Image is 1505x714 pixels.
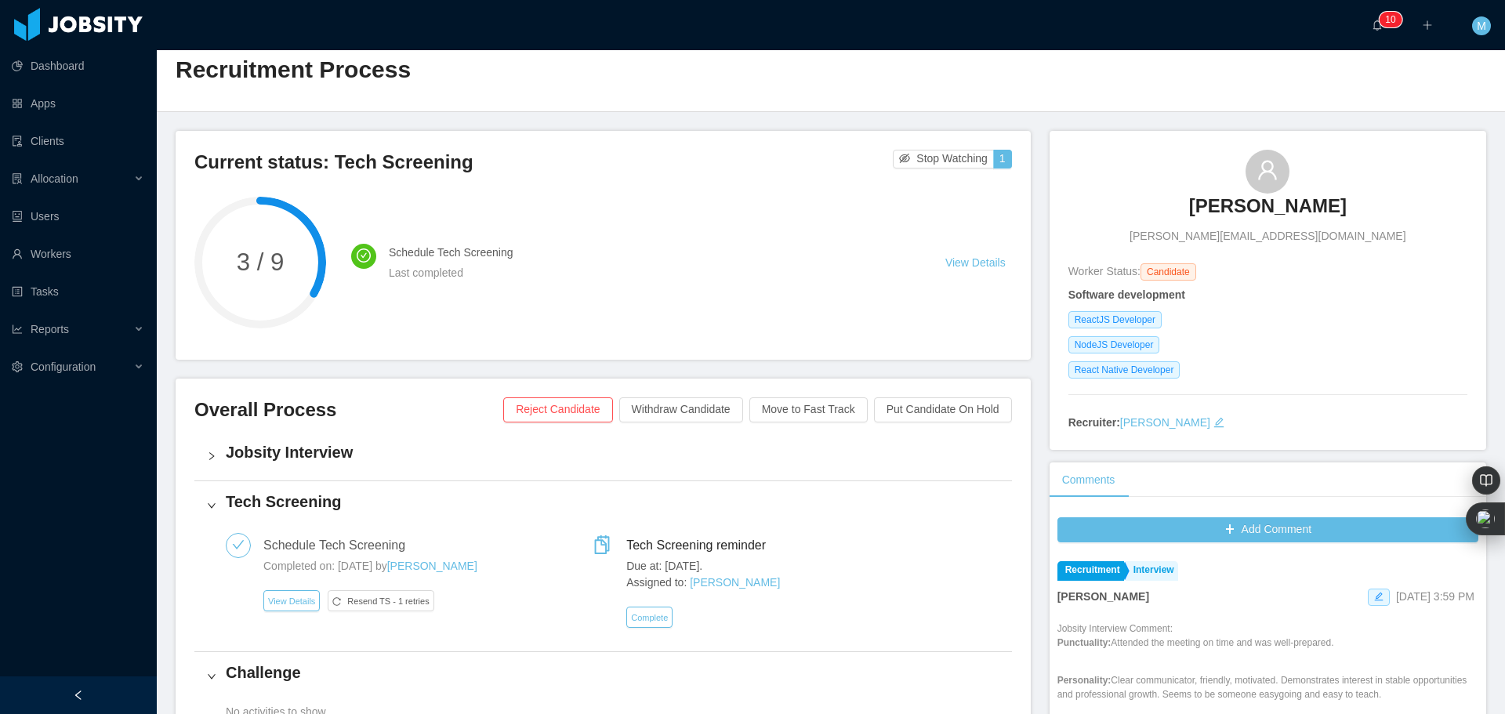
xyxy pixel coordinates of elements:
[993,150,1012,169] button: 1
[226,491,999,513] h4: Tech Screening
[1057,675,1112,686] strong: Personality:
[31,172,78,185] span: Allocation
[1379,12,1402,27] sup: 10
[749,397,868,422] button: Move to Fast Track
[1391,12,1396,27] p: 0
[1126,561,1178,581] a: Interview
[12,361,23,372] i: icon: setting
[1477,16,1486,35] span: M
[176,54,831,86] h2: Recruitment Process
[1068,288,1185,301] strong: Software development
[12,88,144,119] a: icon: appstoreApps
[1057,590,1149,603] strong: [PERSON_NAME]
[12,276,144,307] a: icon: profileTasks
[226,441,999,463] h4: Jobsity Interview
[626,607,673,628] button: Complete
[207,672,216,681] i: icon: right
[893,150,994,169] button: icon: eye-invisibleStop Watching
[263,560,387,572] span: Completed on: [DATE] by
[1050,462,1128,498] div: Comments
[1068,336,1160,353] span: NodeJS Developer
[207,451,216,461] i: icon: right
[1068,361,1180,379] span: React Native Developer
[389,264,908,281] div: Last completed
[194,432,1012,480] div: icon: rightJobsity Interview
[593,535,611,554] i: icon: snippets
[31,361,96,373] span: Configuration
[263,590,320,611] button: View Details
[263,533,418,558] div: Schedule Tech Screening
[1120,416,1210,429] a: [PERSON_NAME]
[387,560,477,572] a: [PERSON_NAME]
[626,611,673,623] a: Complete
[12,324,23,335] i: icon: line-chart
[690,576,780,589] a: [PERSON_NAME]
[12,201,144,232] a: icon: robotUsers
[1057,636,1478,650] p: Attended the meeting on time and was well-prepared.
[263,594,320,607] a: View Details
[1189,194,1347,219] h3: [PERSON_NAME]
[1068,311,1162,328] span: ReactJS Developer
[226,661,999,683] h4: Challenge
[194,481,1012,530] div: icon: rightTech Screening
[194,652,1012,701] div: icon: rightChallenge
[626,533,778,558] div: Tech Screening reminder
[1068,265,1141,277] span: Worker Status:
[1189,194,1347,228] a: [PERSON_NAME]
[1141,263,1196,281] span: Candidate
[874,397,1012,422] button: Put Candidate On Hold
[12,125,144,157] a: icon: auditClients
[31,323,69,335] span: Reports
[626,558,933,574] span: Due at: [DATE].
[1396,590,1474,603] span: [DATE] 3:59 PM
[619,397,743,422] button: Withdraw Candidate
[207,501,216,510] i: icon: right
[1130,228,1405,245] span: [PERSON_NAME][EMAIL_ADDRESS][DOMAIN_NAME]
[357,248,371,263] i: icon: check-circle
[1057,673,1478,701] p: Clear communicator, friendly, motivated. Demonstrates interest in stable opportunities and profes...
[1257,159,1278,181] i: icon: user
[194,397,503,422] h3: Overall Process
[1422,20,1433,31] i: icon: plus
[328,590,433,611] button: reloadResend TS - 1 retries
[1057,637,1112,648] strong: Punctuality:
[626,574,933,591] span: Assigned to:
[1213,417,1224,428] i: icon: edit
[1372,20,1383,31] i: icon: bell
[194,250,326,274] span: 3 / 9
[12,173,23,184] i: icon: solution
[194,150,893,175] h3: Current status: Tech Screening
[1385,12,1391,27] p: 1
[1068,416,1120,429] strong: Recruiter:
[389,244,908,261] h4: Schedule Tech Screening
[503,397,612,422] button: Reject Candidate
[1057,561,1124,581] a: Recruitment
[12,238,144,270] a: icon: userWorkers
[1374,592,1384,601] i: icon: edit
[232,538,245,551] i: icon: check
[945,256,1006,269] a: View Details
[1057,517,1478,542] button: icon: plusAdd Comment
[12,50,144,82] a: icon: pie-chartDashboard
